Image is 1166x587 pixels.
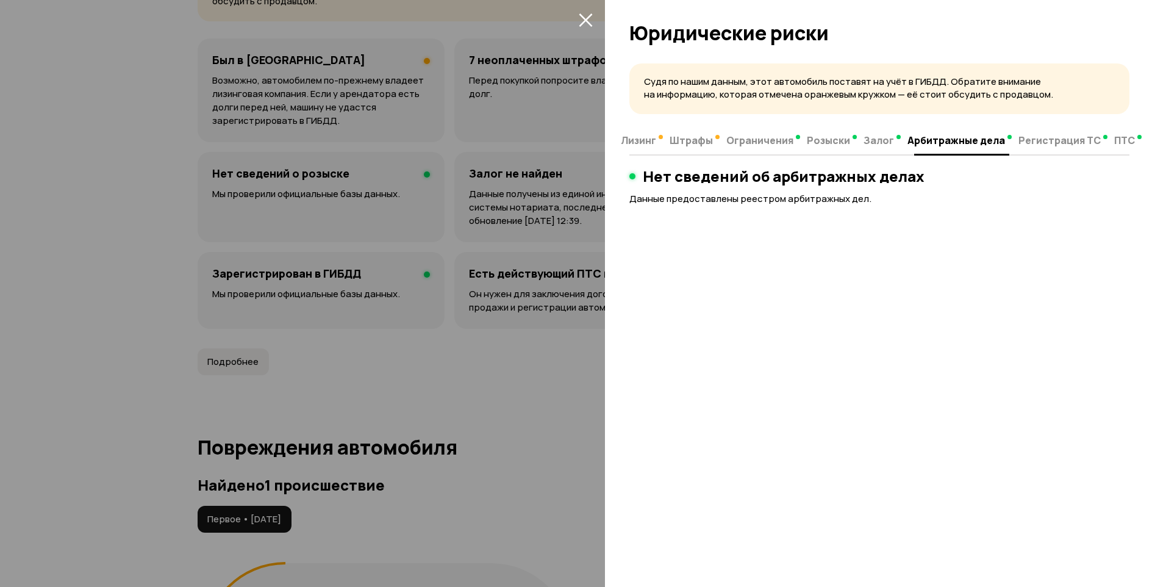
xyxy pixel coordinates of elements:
[726,134,793,146] span: Ограничения
[576,10,595,29] button: закрыть
[807,134,850,146] span: Розыски
[621,134,656,146] span: Лизинг
[1018,134,1101,146] span: Регистрация ТС
[670,134,713,146] span: Штрафы
[644,75,1053,101] span: Судя по нашим данным, этот автомобиль поставят на учёт в ГИБДД. Обратите внимание на информацию, ...
[643,168,925,185] h3: Нет сведений об арбитражных делах
[1114,134,1135,146] span: ПТС
[864,134,894,146] span: Залог
[907,134,1005,146] span: Арбитражные дела
[629,192,1129,206] p: Данные предоставлены реестром арбитражных дел.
